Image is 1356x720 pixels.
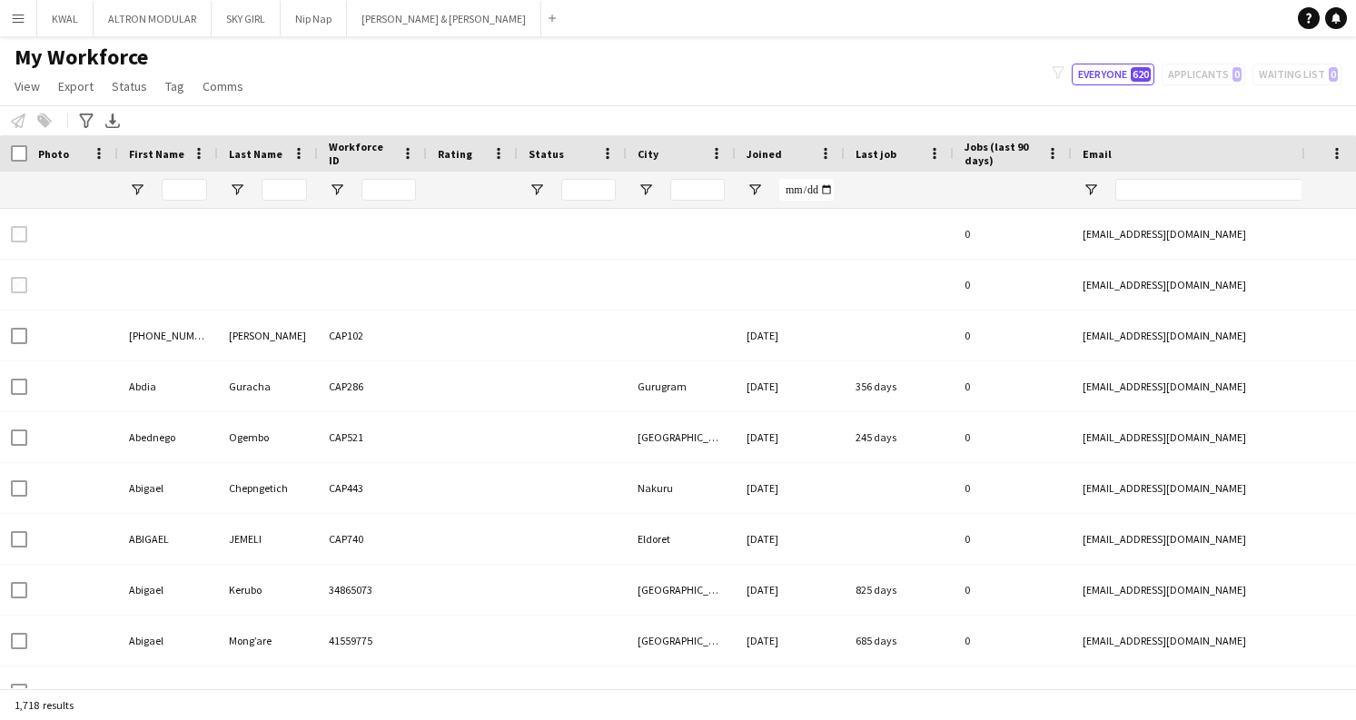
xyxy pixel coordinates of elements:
div: CAP286 [318,361,427,411]
div: Njui [218,666,318,716]
div: Abdia [118,361,218,411]
app-action-btn: Export XLSX [102,110,124,132]
span: Export [58,78,94,94]
div: [PERSON_NAME] [218,311,318,360]
input: Joined Filter Input [779,179,834,201]
div: [DATE] [736,361,845,411]
div: 41559775 [318,616,427,666]
div: CAP102 [318,311,427,360]
div: 685 days [845,616,954,666]
div: [GEOGRAPHIC_DATA] [627,666,736,716]
span: Tag [165,78,184,94]
input: Row Selection is disabled for this row (unchecked) [11,277,27,293]
span: Comms [203,78,243,94]
input: First Name Filter Input [162,179,207,201]
button: [PERSON_NAME] & [PERSON_NAME] [347,1,541,36]
button: Nip Nap [281,1,347,36]
div: CAP443 [318,463,427,513]
div: [GEOGRAPHIC_DATA] [627,616,736,666]
div: [DATE] [736,616,845,666]
div: [DATE] [736,666,845,716]
button: ALTRON MODULAR [94,1,212,36]
div: 245 days [845,412,954,462]
div: 0 [954,412,1072,462]
input: Workforce ID Filter Input [361,179,416,201]
input: Last Name Filter Input [262,179,307,201]
div: 0 [954,616,1072,666]
div: Nakuru [627,463,736,513]
div: [GEOGRAPHIC_DATA] [627,565,736,615]
div: 0 [954,311,1072,360]
div: 825 days [845,565,954,615]
div: Abednego [118,412,218,462]
div: [DATE] [736,514,845,564]
div: Abigael [118,463,218,513]
div: 0 [954,260,1072,310]
div: 0 [954,463,1072,513]
div: 34865073 [318,565,427,615]
div: CAP740 [318,514,427,564]
span: My Workforce [15,44,148,71]
span: Email [1083,147,1112,161]
div: [DATE] [736,311,845,360]
div: CAP521 [318,412,427,462]
button: Open Filter Menu [229,182,245,198]
span: City [638,147,658,161]
a: Tag [158,74,192,98]
button: Open Filter Menu [529,182,545,198]
div: [PHONE_NUMBER] [118,311,218,360]
div: [GEOGRAPHIC_DATA] [627,412,736,462]
div: ABIGAEL [118,514,218,564]
span: Rating [438,147,472,161]
span: Joined [747,147,782,161]
span: First Name [129,147,184,161]
button: KWAL [37,1,94,36]
button: SKY GIRL [212,1,281,36]
button: Open Filter Menu [638,182,654,198]
span: Last job [856,147,896,161]
span: Status [112,78,147,94]
div: 0 [954,514,1072,564]
button: Open Filter Menu [129,182,145,198]
a: Status [104,74,154,98]
a: Export [51,74,101,98]
span: Last Name [229,147,282,161]
input: Status Filter Input [561,179,616,201]
span: Workforce ID [329,140,394,167]
a: View [7,74,47,98]
button: Open Filter Menu [329,182,345,198]
span: Photo [38,147,69,161]
div: [DATE] [736,565,845,615]
span: View [15,78,40,94]
span: Jobs (last 90 days) [965,140,1039,167]
input: Row Selection is disabled for this row (unchecked) [11,226,27,242]
div: JEMELI [218,514,318,564]
div: Abigael [118,616,218,666]
input: City Filter Input [670,179,725,201]
div: 0 [954,209,1072,259]
div: Eldoret [627,514,736,564]
div: Guracha [218,361,318,411]
a: Comms [195,74,251,98]
div: CAP272 [318,666,427,716]
div: 356 days [845,361,954,411]
div: Chepngetich [218,463,318,513]
div: [DATE] [736,412,845,462]
app-action-btn: Advanced filters [75,110,97,132]
div: 0 [954,565,1072,615]
div: Gurugram [627,361,736,411]
div: Ogembo [218,412,318,462]
span: 620 [1131,67,1151,82]
div: 0 [954,361,1072,411]
button: Open Filter Menu [747,182,763,198]
div: [DATE] [736,463,845,513]
button: Open Filter Menu [1083,182,1099,198]
div: Abigael [118,565,218,615]
div: 0 [954,666,1072,716]
div: Kerubo [218,565,318,615]
div: Abigael [118,666,218,716]
span: Status [529,147,564,161]
button: Everyone620 [1072,64,1154,85]
div: Mong’are [218,616,318,666]
div: 377 days [845,666,954,716]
